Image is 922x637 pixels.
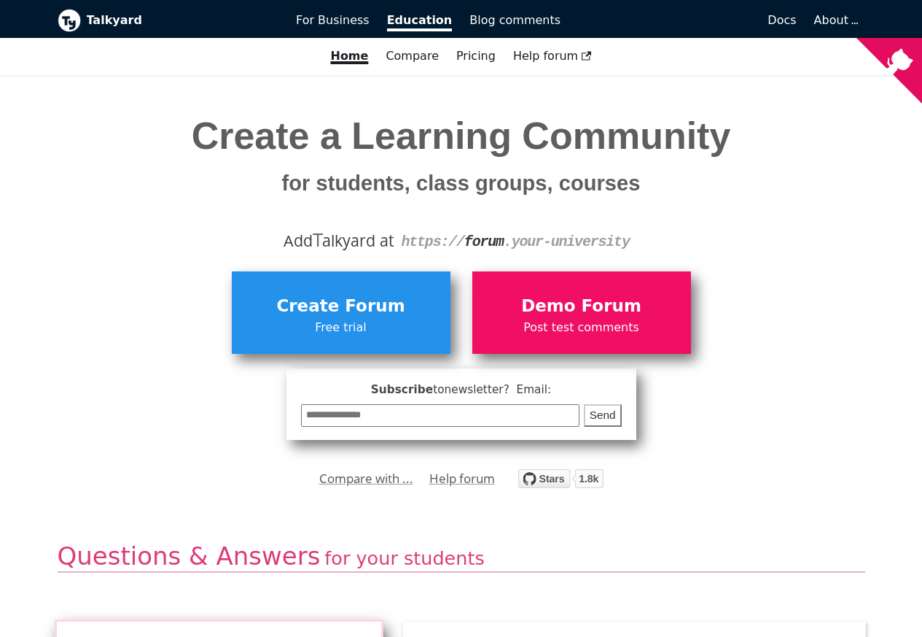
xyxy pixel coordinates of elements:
span: Demo Forum [480,293,684,320]
a: Talkyard logoTalkyard [58,9,276,32]
span: Blog comments [469,13,560,27]
a: Compare [386,49,439,63]
span: for your students [324,547,484,569]
a: Docs [569,8,805,33]
a: Help forum [504,44,601,69]
strong: forum [464,233,504,250]
a: Demo ForumPost test comments [472,271,691,353]
a: Home [321,44,377,69]
span: Create a Learning Community [192,115,731,198]
button: Send [584,404,622,427]
a: Compare with ... [319,468,413,490]
a: Help forum [429,468,495,490]
span: Docs [767,13,796,27]
span: For Business [296,13,370,27]
img: Talkyard logo [58,9,81,32]
a: Education [378,8,461,33]
span: Free trial [239,318,443,337]
code: https:// .your-university [401,233,629,250]
span: to newsletter ? Email: [433,383,551,396]
a: Blog comments [461,8,569,33]
small: for students, class groups, courses [282,171,641,195]
a: Create ForumFree trial [232,271,450,353]
span: T [313,226,323,252]
a: For Business [287,8,378,33]
span: Education [387,13,453,31]
span: Help forum [513,49,592,63]
a: Star debiki/talkyard on GitHub [518,471,603,493]
span: Create Forum [239,293,443,320]
a: About [814,13,856,27]
span: Subscribe [301,381,622,399]
span: Post test comments [480,318,684,337]
h2: Questions & Answers [58,541,865,574]
b: Talkyard [87,11,276,30]
div: Add alkyard at [69,228,854,253]
img: talkyard.svg [518,469,603,488]
a: Pricing [448,44,504,69]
